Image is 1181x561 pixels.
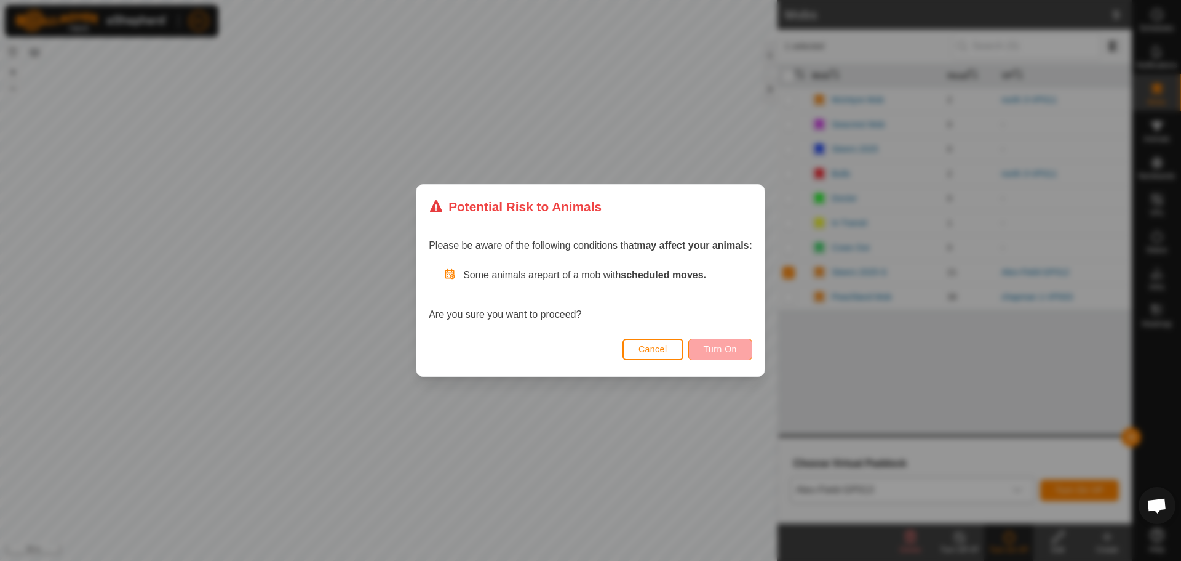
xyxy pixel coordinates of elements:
span: Turn On [704,344,737,354]
strong: may affect your animals: [637,240,752,251]
span: Please be aware of the following conditions that [429,240,752,251]
span: Cancel [638,344,667,354]
strong: scheduled moves. [621,270,706,280]
span: part of a mob with [543,270,706,280]
p: Some animals are [463,268,752,283]
button: Turn On [688,339,752,360]
div: Are you sure you want to proceed? [429,268,752,322]
button: Cancel [622,339,683,360]
div: Open chat [1139,487,1175,524]
div: Potential Risk to Animals [429,197,602,216]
